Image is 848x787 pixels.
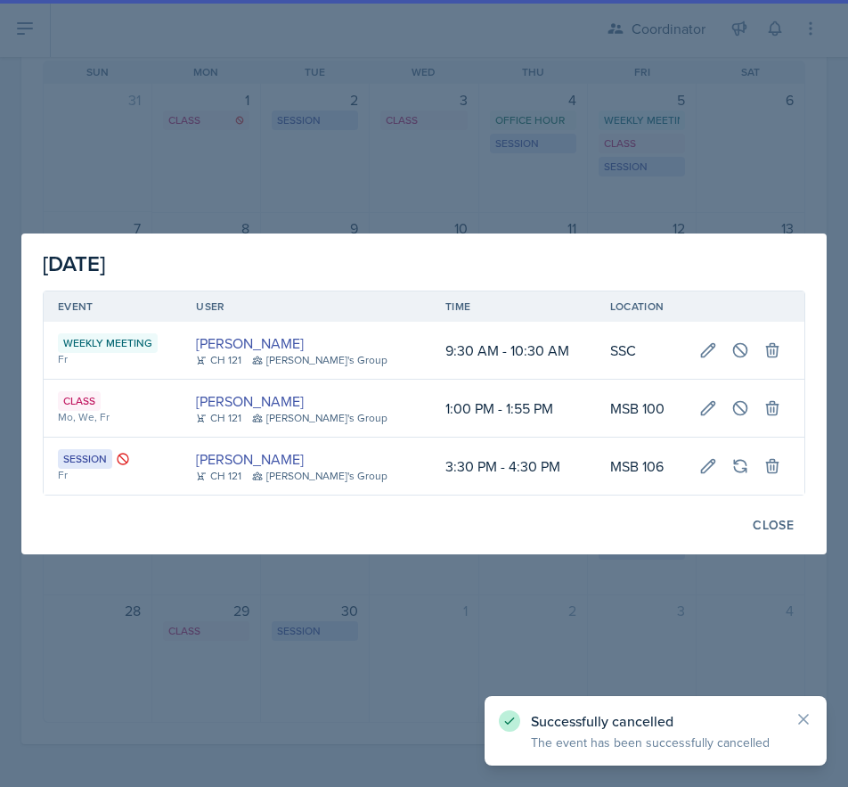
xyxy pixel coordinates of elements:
th: Event [44,291,182,322]
td: 3:30 PM - 4:30 PM [431,438,596,495]
th: Time [431,291,596,322]
th: Location [596,291,685,322]
div: CH 121 [196,352,241,368]
div: Fr [58,467,167,483]
div: CH 121 [196,468,241,484]
a: [PERSON_NAME] [196,332,304,354]
td: MSB 106 [596,438,685,495]
td: SSC [596,322,685,380]
a: [PERSON_NAME] [196,390,304,412]
div: [DATE] [43,248,805,280]
div: Weekly Meeting [58,333,158,353]
div: [PERSON_NAME]'s Group [252,468,387,484]
div: Session [58,449,112,469]
p: Successfully cancelled [531,712,780,730]
a: [PERSON_NAME] [196,448,304,470]
div: Fr [58,351,167,367]
div: Close [753,518,794,532]
td: 9:30 AM - 10:30 AM [431,322,596,380]
button: Close [741,510,805,540]
div: [PERSON_NAME]'s Group [252,352,387,368]
div: CH 121 [196,410,241,426]
td: MSB 100 [596,380,685,438]
td: 1:00 PM - 1:55 PM [431,380,596,438]
div: Mo, We, Fr [58,409,167,425]
div: [PERSON_NAME]'s Group [252,410,387,426]
div: Class [58,391,101,411]
th: User [182,291,431,322]
p: The event has been successfully cancelled [531,734,780,751]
